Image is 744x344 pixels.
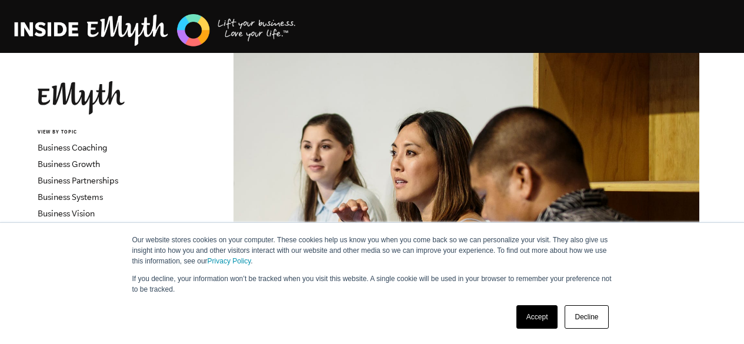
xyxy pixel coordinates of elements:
[208,257,251,265] a: Privacy Policy
[38,209,95,218] a: Business Vision
[38,159,100,169] a: Business Growth
[38,192,103,202] a: Business Systems
[38,176,118,185] a: Business Partnerships
[516,305,558,329] a: Accept
[38,143,108,152] a: Business Coaching
[38,129,179,136] h6: VIEW BY TOPIC
[132,273,612,295] p: If you decline, your information won’t be tracked when you visit this website. A single cookie wi...
[565,305,608,329] a: Decline
[38,81,125,115] img: EMyth
[14,12,296,48] img: EMyth Business Coaching
[132,235,612,266] p: Our website stores cookies on your computer. These cookies help us know you when you come back so...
